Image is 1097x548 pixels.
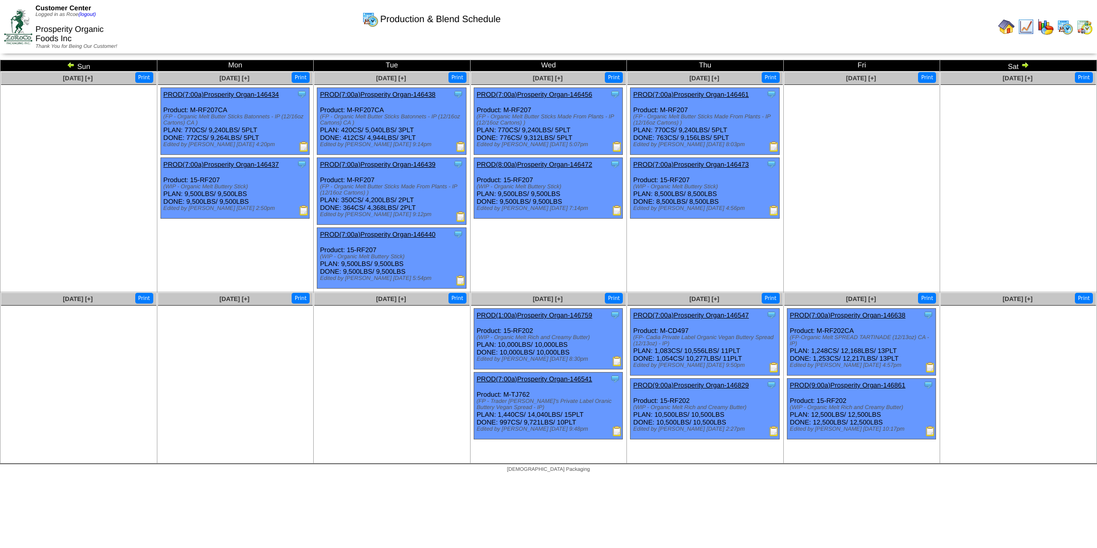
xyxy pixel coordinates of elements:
[612,356,622,366] img: Production Report
[1057,19,1073,35] img: calendarprod.gif
[320,161,436,168] a: PROD(7:00a)Prosperity Organ-146439
[689,75,719,82] a: [DATE] [+]
[164,161,279,168] a: PROD(7:00a)Prosperity Organ-146437
[477,398,623,411] div: (FP - Trader [PERSON_NAME]'s Private Label Oranic Buttery Vegan Spread - IP)
[320,254,466,260] div: (WIP - Organic Melt Buttery Stick)
[448,72,466,83] button: Print
[292,293,310,304] button: Print
[846,75,876,82] a: [DATE] [+]
[474,88,623,155] div: Product: M-RF207 PLAN: 770CS / 9,240LBS / 5PLT DONE: 776CS / 9,312LBS / 5PLT
[453,159,463,169] img: Tooltip
[380,14,500,25] span: Production & Blend Schedule
[610,374,620,384] img: Tooltip
[160,88,310,155] div: Product: M-RF207CA PLAN: 770CS / 9,240LBS / 5PLT DONE: 772CS / 9,264LBS / 5PLT
[320,142,466,148] div: Edited by [PERSON_NAME] [DATE] 9:14pm
[790,362,936,368] div: Edited by [PERSON_NAME] [DATE] 4:57pm
[299,142,309,152] img: Production Report
[925,426,936,436] img: Production Report
[1018,19,1034,35] img: line_graph.gif
[477,184,623,190] div: (WIP - Organic Melt Buttery Stick)
[1,60,157,72] td: Sun
[317,158,466,225] div: Product: M-RF207 PLAN: 350CS / 4,200LBS / 2PLT DONE: 364CS / 4,368LBS / 2PLT
[220,295,249,303] a: [DATE] [+]
[78,12,96,17] a: (logout)
[376,295,406,303] a: [DATE] [+]
[448,293,466,304] button: Print
[1037,19,1054,35] img: graph.gif
[320,91,436,98] a: PROD(7:00a)Prosperity Organ-146438
[220,75,249,82] span: [DATE] [+]
[164,184,310,190] div: (WIP - Organic Melt Buttery Stick)
[769,362,779,373] img: Production Report
[317,228,466,289] div: Product: 15-RF207 PLAN: 9,500LBS / 9,500LBS DONE: 9,500LBS / 9,500LBS
[610,310,620,320] img: Tooltip
[474,373,623,439] div: Product: M-TJ762 PLAN: 1,440CS / 14,040LBS / 15PLT DONE: 997CS / 9,721LBS / 10PLT
[846,295,876,303] a: [DATE] [+]
[135,293,153,304] button: Print
[533,75,563,82] a: [DATE] [+]
[605,293,623,304] button: Print
[63,295,93,303] span: [DATE] [+]
[925,362,936,373] img: Production Report
[918,72,936,83] button: Print
[474,309,623,369] div: Product: 15-RF202 PLAN: 10,000LBS / 10,000LBS DONE: 10,000LBS / 10,000LBS
[940,60,1097,72] td: Sat
[376,75,406,82] span: [DATE] [+]
[477,91,592,98] a: PROD(7:00a)Prosperity Organ-146456
[790,404,936,411] div: (WIP - Organic Melt Rich and Creamy Butter)
[507,467,590,472] span: [DEMOGRAPHIC_DATA] Packaging
[135,72,153,83] button: Print
[633,114,779,126] div: (FP - Organic Melt Butter Sticks Made From Plants - IP (12/16oz Cartons) )
[633,334,779,347] div: (FP- Cadia Private Label Organic Vegan Buttery Spread (12/13oz) - IP)
[1021,61,1029,69] img: arrowright.gif
[292,72,310,83] button: Print
[477,311,592,319] a: PROD(1:00a)Prosperity Organ-146759
[477,205,623,211] div: Edited by [PERSON_NAME] [DATE] 7:14pm
[631,379,780,439] div: Product: 15-RF202 PLAN: 10,500LBS / 10,500LBS DONE: 10,500LBS / 10,500LBS
[314,60,471,72] td: Tue
[633,161,749,168] a: PROD(7:00a)Prosperity Organ-146473
[317,88,466,155] div: Product: M-RF207CA PLAN: 420CS / 5,040LBS / 3PLT DONE: 412CS / 4,944LBS / 3PLT
[320,231,436,238] a: PROD(7:00a)Prosperity Organ-146440
[35,12,96,17] span: Logged in as Rcoe
[456,211,466,222] img: Production Report
[918,293,936,304] button: Print
[633,381,749,389] a: PROD(9:00a)Prosperity Organ-146829
[689,295,719,303] a: [DATE] [+]
[164,114,310,126] div: (FP - Organic Melt Butter Sticks Batonnets - IP (12/16oz Cartons) CA )
[790,381,906,389] a: PROD(9:00a)Prosperity Organ-146861
[299,205,309,216] img: Production Report
[320,184,466,196] div: (FP - Organic Melt Butter Sticks Made From Plants - IP (12/16oz Cartons) )
[610,89,620,99] img: Tooltip
[783,60,940,72] td: Fri
[1003,75,1033,82] a: [DATE] [+]
[474,158,623,219] div: Product: 15-RF207 PLAN: 9,500LBS / 9,500LBS DONE: 9,500LBS / 9,500LBS
[612,142,622,152] img: Production Report
[477,356,623,362] div: Edited by [PERSON_NAME] [DATE] 8:30pm
[477,114,623,126] div: (FP - Organic Melt Butter Sticks Made From Plants - IP (12/16oz Cartons) )
[612,205,622,216] img: Production Report
[762,72,780,83] button: Print
[631,88,780,155] div: Product: M-RF207 PLAN: 770CS / 9,240LBS / 5PLT DONE: 763CS / 9,156LBS / 5PLT
[164,205,310,211] div: Edited by [PERSON_NAME] [DATE] 2:50pm
[790,334,936,347] div: (FP-Organic Melt SPREAD TARTINADE (12/13oz) CA - IP)
[320,114,466,126] div: (FP - Organic Melt Butter Sticks Batonnets - IP (12/16oz Cartons) CA )
[633,142,779,148] div: Edited by [PERSON_NAME] [DATE] 8:03pm
[766,310,777,320] img: Tooltip
[63,75,93,82] a: [DATE] [+]
[470,60,627,72] td: Wed
[533,295,563,303] span: [DATE] [+]
[1003,295,1033,303] a: [DATE] [+]
[766,159,777,169] img: Tooltip
[1075,72,1093,83] button: Print
[610,159,620,169] img: Tooltip
[297,89,307,99] img: Tooltip
[762,293,780,304] button: Print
